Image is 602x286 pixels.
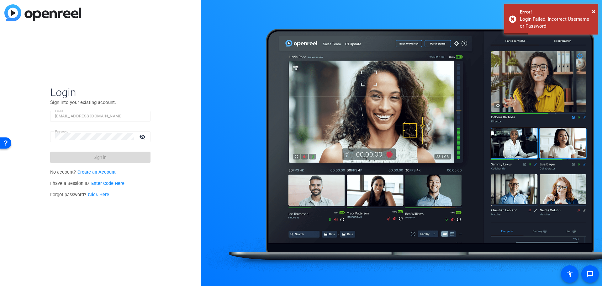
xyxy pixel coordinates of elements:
a: Enter Code Here [91,181,124,186]
div: Login Failed. Incorrect Username or Password [520,16,594,30]
mat-label: Email [55,109,63,113]
span: Login [50,86,150,99]
mat-label: Password [55,130,69,133]
mat-icon: accessibility [566,270,573,278]
span: I have a Session ID. [50,181,124,186]
button: Close [592,7,595,16]
mat-icon: visibility_off [135,132,150,141]
div: Error! [520,8,594,16]
a: Create an Account [77,170,116,175]
span: Forgot password? [50,192,109,197]
span: No account? [50,170,116,175]
input: Enter Email Address [55,112,145,120]
p: Sign into your existing account. [50,99,150,106]
img: blue-gradient.svg [4,4,81,21]
mat-icon: message [586,270,594,278]
span: × [592,8,595,15]
a: Click Here [88,192,109,197]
